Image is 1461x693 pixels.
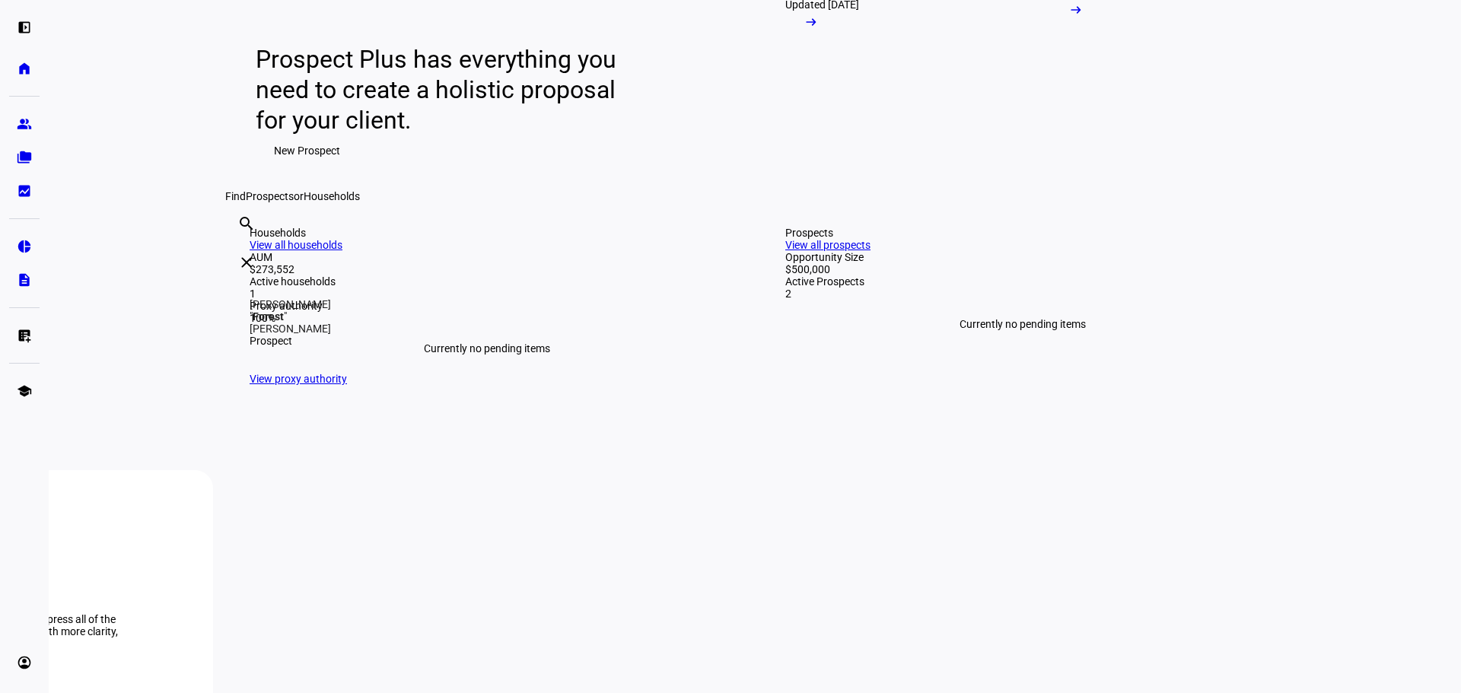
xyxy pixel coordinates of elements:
[17,183,32,199] eth-mat-symbol: bid_landscape
[237,215,256,233] mat-icon: search
[237,235,240,253] input: Enter name of prospect or household
[17,20,32,35] eth-mat-symbol: left_panel_open
[250,324,724,373] div: Currently no pending items
[9,265,40,295] a: description
[785,239,871,251] a: View all prospects
[785,300,1260,348] div: Currently no pending items
[9,109,40,139] a: group
[9,53,40,84] a: home
[225,190,1284,202] div: Find or
[253,310,284,323] strong: Forest
[250,275,724,288] div: Active households
[250,335,331,347] div: Prospect
[785,263,1260,275] div: $500,000
[785,288,1260,300] div: 2
[785,251,1260,263] div: Opportunity Size
[785,227,1260,239] div: Prospects
[250,373,347,385] a: View proxy authority
[304,190,360,202] span: Households
[17,272,32,288] eth-mat-symbol: description
[785,275,1260,288] div: Active Prospects
[9,176,40,206] a: bid_landscape
[250,300,724,312] div: Proxy authority
[17,116,32,132] eth-mat-symbol: group
[17,383,32,399] eth-mat-symbol: school
[256,135,358,166] button: New Prospect
[250,312,724,324] div: 100%
[17,61,32,76] eth-mat-symbol: home
[250,239,342,251] a: View all households
[17,150,32,165] eth-mat-symbol: folder_copy
[17,239,32,254] eth-mat-symbol: pie_chart
[250,251,724,263] div: AUM
[1068,2,1084,17] mat-icon: arrow_right_alt
[250,227,724,239] div: Households
[17,655,32,670] eth-mat-symbol: account_circle
[274,135,340,166] span: New Prospect
[256,44,631,135] div: Prospect Plus has everything you need to create a holistic proposal for your client.
[9,231,40,262] a: pie_chart
[9,142,40,173] a: folder_copy
[246,190,294,202] span: Prospects
[250,298,331,335] div: [PERSON_NAME] " " [PERSON_NAME]
[237,253,256,272] mat-icon: clear
[250,288,724,300] div: 1
[804,14,819,30] mat-icon: arrow_right_alt
[250,263,724,275] div: $273,552
[17,328,32,343] eth-mat-symbol: list_alt_add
